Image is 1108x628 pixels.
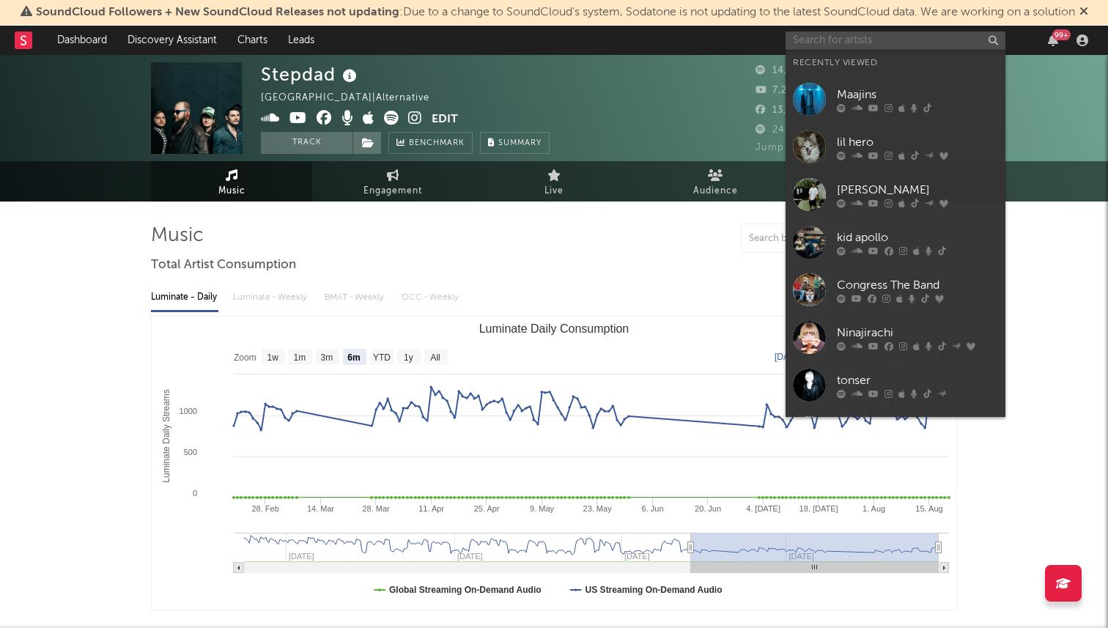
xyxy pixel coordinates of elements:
[480,132,550,154] button: Summary
[837,229,998,246] div: kid apollo
[473,161,635,202] a: Live
[432,111,458,129] button: Edit
[180,407,197,415] text: 1000
[693,182,738,200] span: Audience
[409,135,465,152] span: Benchmark
[586,585,723,595] text: US Streaming On-Demand Audio
[837,181,998,199] div: [PERSON_NAME]
[321,352,333,363] text: 3m
[474,504,500,513] text: 25. Apr
[756,66,805,75] span: 14,477
[635,161,796,202] a: Audience
[756,106,806,115] span: 13,000
[261,62,361,86] div: Stepdad
[418,504,444,513] text: 11. Apr
[1052,29,1071,40] div: 99 +
[742,233,896,245] input: Search by song name or URL
[799,504,838,513] text: 18. [DATE]
[363,182,422,200] span: Engagement
[307,504,335,513] text: 14. Mar
[479,322,629,335] text: Luminate Daily Consumption
[267,352,279,363] text: 1w
[261,89,446,107] div: [GEOGRAPHIC_DATA] | Alternative
[161,389,171,482] text: Luminate Daily Streams
[786,361,1005,409] a: tonser
[36,7,399,18] span: SoundCloud Followers + New SoundCloud Releases not updating
[793,54,998,72] div: Recently Viewed
[278,26,325,55] a: Leads
[583,504,613,513] text: 23. May
[786,75,1005,123] a: Maajins
[837,324,998,341] div: Ninajirachi
[251,504,278,513] text: 28. Feb
[837,276,998,294] div: Congress The Band
[430,352,440,363] text: All
[234,352,256,363] text: Zoom
[152,317,956,610] svg: Luminate Daily Consumption
[389,585,542,595] text: Global Streaming On-Demand Audio
[837,86,998,103] div: Maajins
[695,504,721,513] text: 20. Jun
[786,171,1005,218] a: [PERSON_NAME]
[756,143,841,152] span: Jump Score: 24.5
[47,26,117,55] a: Dashboard
[404,352,413,363] text: 1y
[36,7,1075,18] span: : Due to a change to SoundCloud's system, Sodatone is not updating to the latest SoundCloud data....
[388,132,473,154] a: Benchmark
[786,123,1005,171] a: lil hero
[362,504,390,513] text: 28. Mar
[294,352,306,363] text: 1m
[151,161,312,202] a: Music
[915,504,942,513] text: 15. Aug
[775,352,802,362] text: [DATE]
[786,32,1005,50] input: Search for artists
[151,285,218,310] div: Luminate - Daily
[347,352,360,363] text: 6m
[756,86,800,95] span: 7,260
[227,26,278,55] a: Charts
[184,448,197,457] text: 500
[218,182,245,200] span: Music
[786,218,1005,266] a: kid apollo
[837,133,998,151] div: lil hero
[544,182,564,200] span: Live
[312,161,473,202] a: Engagement
[786,409,1005,457] a: Effie
[1079,7,1088,18] span: Dismiss
[193,489,197,498] text: 0
[786,266,1005,314] a: Congress The Band
[151,256,296,274] span: Total Artist Consumption
[786,314,1005,361] a: Ninajirachi
[746,504,780,513] text: 4. [DATE]
[530,504,555,513] text: 9. May
[756,125,896,135] span: 24,296 Monthly Listeners
[373,352,391,363] text: YTD
[642,504,664,513] text: 6. Jun
[117,26,227,55] a: Discovery Assistant
[837,372,998,389] div: tonser
[261,132,352,154] button: Track
[863,504,885,513] text: 1. Aug
[1048,34,1058,46] button: 99+
[498,139,542,147] span: Summary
